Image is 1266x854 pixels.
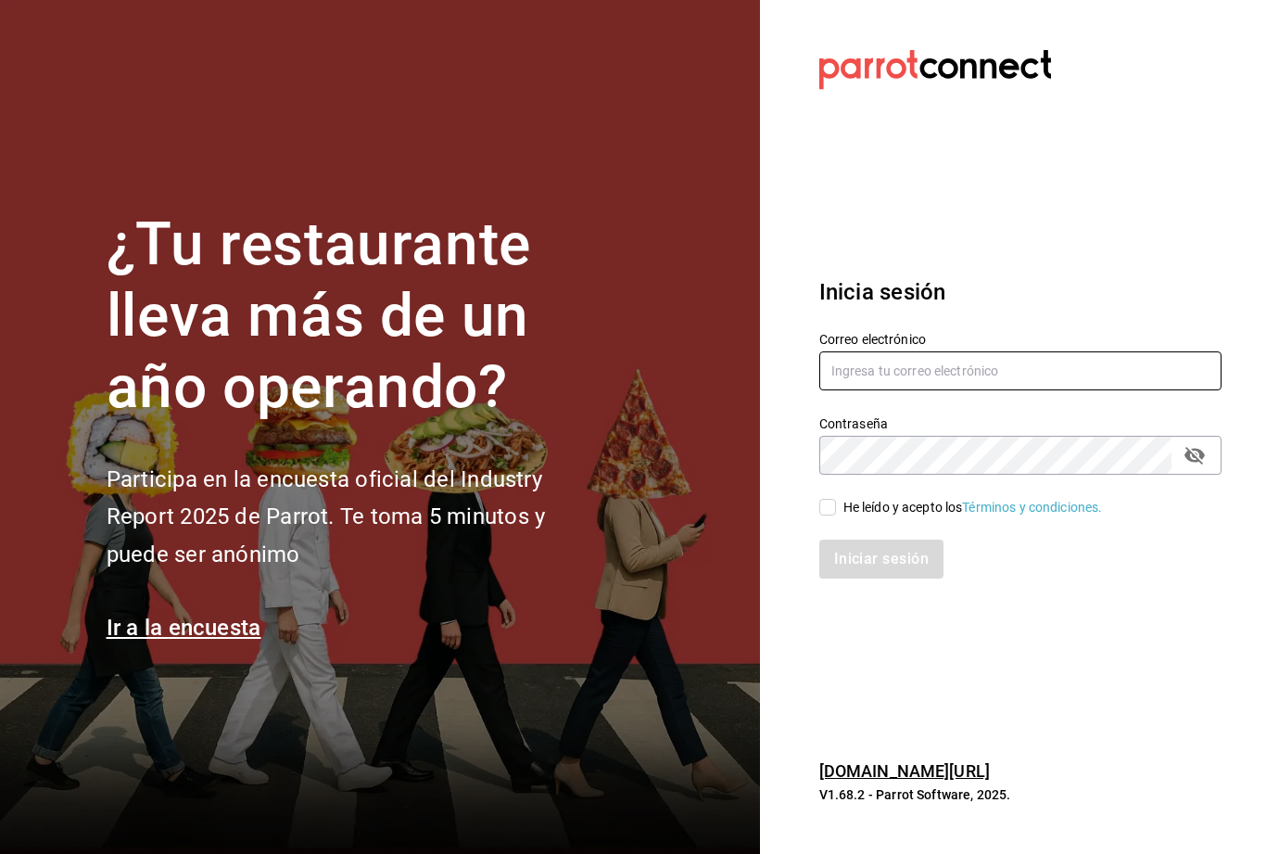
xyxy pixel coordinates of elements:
a: Ir a la encuesta [107,615,261,641]
h3: Inicia sesión [819,275,1222,309]
input: Ingresa tu correo electrónico [819,351,1222,390]
label: Correo electrónico [819,333,1222,346]
a: [DOMAIN_NAME][URL] [819,761,990,781]
p: V1.68.2 - Parrot Software, 2025. [819,785,1222,804]
h1: ¿Tu restaurante lleva más de un año operando? [107,210,607,423]
div: He leído y acepto los [843,498,1103,517]
label: Contraseña [819,417,1222,430]
h2: Participa en la encuesta oficial del Industry Report 2025 de Parrot. Te toma 5 minutos y puede se... [107,461,607,574]
button: passwordField [1179,440,1210,471]
a: Términos y condiciones. [962,500,1102,515]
